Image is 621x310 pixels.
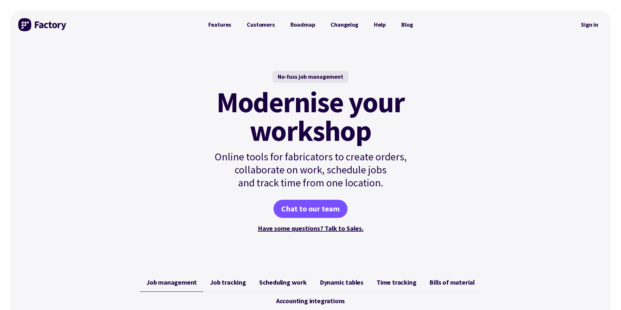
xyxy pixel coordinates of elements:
span: Job management [146,278,197,286]
p: Online tools for fabricators to create orders, collaborate on work, schedule jobs and track time ... [200,150,421,189]
span: Bills of material [429,278,475,286]
nav: Primary Navigation [200,18,421,31]
a: Customers [239,18,282,31]
a: Help [366,18,393,31]
mark: Modernise your workshop [216,88,405,145]
img: Factory [18,18,67,31]
nav: Secondary Navigation [576,17,603,32]
a: Changelog [323,18,366,31]
span: Job tracking [210,278,246,286]
div: No-fuss job management [273,71,348,83]
a: Blog [393,18,421,31]
a: Features [200,18,239,31]
span: Scheduling work [259,278,307,286]
a: Sign in [576,17,603,32]
a: Chat to our team [274,200,347,218]
a: Roadmap [283,18,323,31]
span: Dynamic tables [320,278,363,286]
span: Accounting integrations [276,297,345,305]
a: Have some questions? Talk to Sales. [258,224,363,232]
span: Time tracking [377,278,416,286]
